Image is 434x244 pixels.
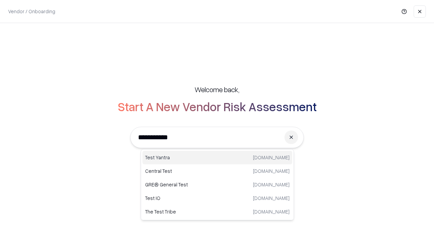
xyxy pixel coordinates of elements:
[8,8,55,15] p: Vendor / Onboarding
[145,208,217,215] p: The Test Tribe
[253,208,290,215] p: [DOMAIN_NAME]
[253,195,290,202] p: [DOMAIN_NAME]
[141,149,294,220] div: Suggestions
[195,85,239,94] h5: Welcome back,
[145,195,217,202] p: Test IO
[145,181,217,188] p: GRE® General Test
[145,167,217,175] p: Central Test
[253,167,290,175] p: [DOMAIN_NAME]
[253,154,290,161] p: [DOMAIN_NAME]
[253,181,290,188] p: [DOMAIN_NAME]
[118,100,317,113] h2: Start A New Vendor Risk Assessment
[145,154,217,161] p: Test Yantra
